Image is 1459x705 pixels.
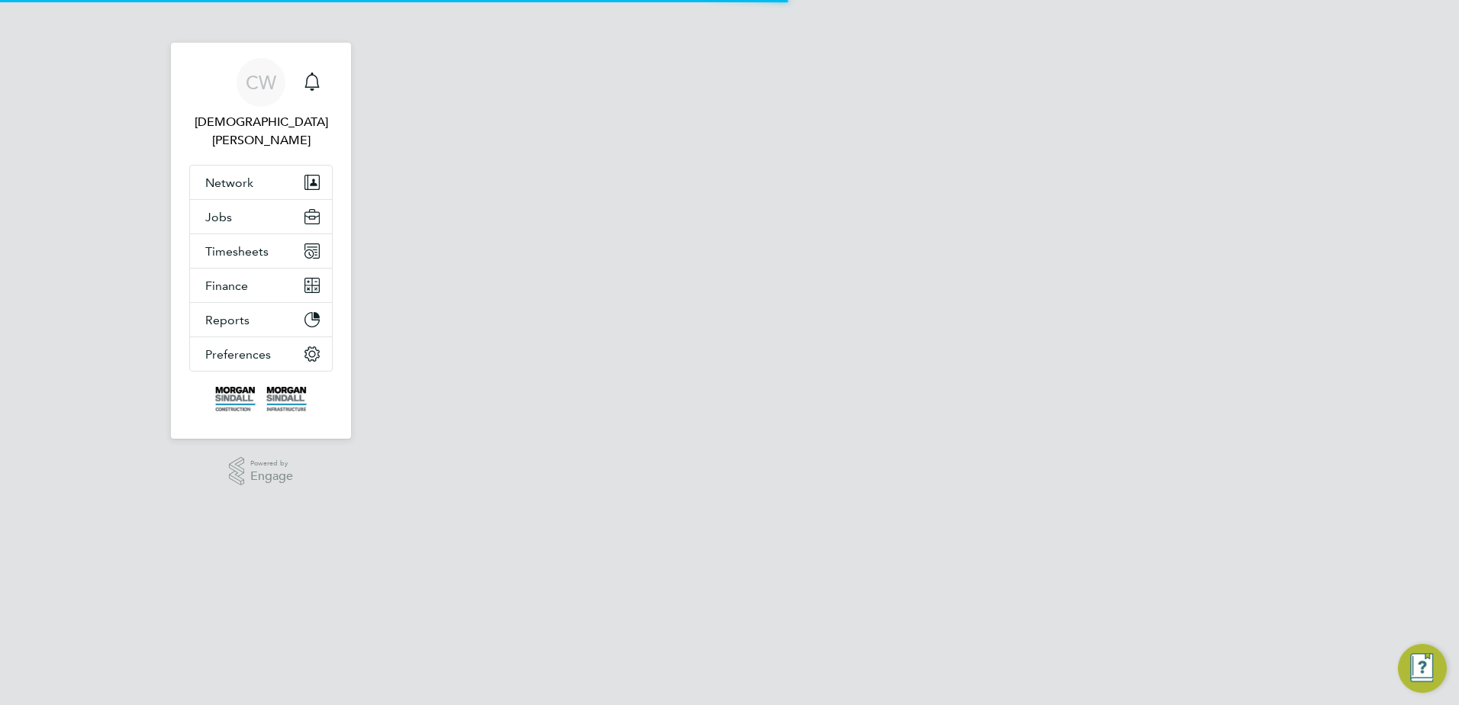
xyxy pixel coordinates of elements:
[1398,644,1447,693] button: Engage Resource Center
[250,470,293,483] span: Engage
[190,303,332,336] button: Reports
[190,337,332,371] button: Preferences
[205,175,253,190] span: Network
[189,58,333,150] a: CW[DEMOGRAPHIC_DATA][PERSON_NAME]
[205,313,250,327] span: Reports
[189,387,333,411] a: Go to home page
[171,43,351,439] nav: Main navigation
[189,113,333,150] span: Christian Wall
[229,457,294,486] a: Powered byEngage
[205,347,271,362] span: Preferences
[190,234,332,268] button: Timesheets
[190,200,332,233] button: Jobs
[205,210,232,224] span: Jobs
[205,278,248,293] span: Finance
[215,387,307,411] img: morgansindall-logo-retina.png
[190,269,332,302] button: Finance
[250,457,293,470] span: Powered by
[205,244,269,259] span: Timesheets
[246,72,276,92] span: CW
[190,166,332,199] button: Network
